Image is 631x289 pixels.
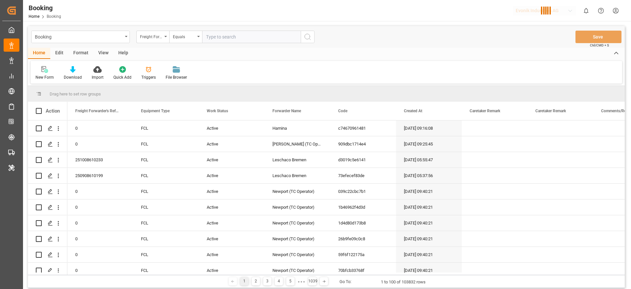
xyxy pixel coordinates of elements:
div: Active [199,215,265,231]
span: Ctrl/CMD + S [590,43,609,48]
div: [DATE] 09:25:45 [396,136,462,152]
div: View [93,48,113,59]
div: 0 [67,231,133,247]
div: FCL [133,152,199,168]
div: Press SPACE to select this row. [28,231,67,247]
div: File Browser [166,74,187,80]
div: 0 [67,215,133,231]
div: [DATE] 09:40:21 [396,263,462,278]
div: [DATE] 09:16:08 [396,120,462,136]
button: open menu [169,31,202,43]
div: Import [92,74,104,80]
div: Equals [173,32,195,40]
span: Code [338,109,347,113]
div: 1 [240,277,248,285]
button: Evonik Industries AG [513,4,579,17]
button: Save [575,31,621,43]
div: 039c22cbc7b1 [330,184,396,199]
span: Freight Forwarder's Reference No. [75,109,119,113]
input: Type to search [202,31,301,43]
div: Press SPACE to select this row. [28,247,67,263]
div: Press SPACE to select this row. [28,168,67,184]
div: Active [199,199,265,215]
div: Triggers [141,74,156,80]
div: Press SPACE to select this row. [28,215,67,231]
div: Newport (TC Operator) [265,199,330,215]
div: Active [199,231,265,247]
div: Format [68,48,93,59]
div: New Form [35,74,54,80]
div: FCL [133,184,199,199]
button: open menu [31,31,130,43]
div: Press SPACE to select this row. [28,184,67,199]
button: Help Center [594,3,608,18]
div: 59f6f122175a [330,247,396,262]
div: [DATE] 09:40:21 [396,215,462,231]
div: Hamina [265,120,330,136]
div: Newport (TC Operator) [265,247,330,262]
div: [PERSON_NAME] (TC Operator) [265,136,330,152]
span: Forwarder Name [272,109,301,113]
span: Created At [404,109,422,113]
button: search button [301,31,315,43]
div: ● ● ● [298,279,305,284]
div: 5 [286,277,294,285]
div: 70bfcb33768f [330,263,396,278]
div: 1039 [308,277,316,285]
div: FCL [133,247,199,262]
div: 1 to 100 of 103832 rows [381,279,426,285]
div: Active [199,152,265,168]
div: [DATE] 05:37:56 [396,168,462,183]
div: FCL [133,215,199,231]
div: c74670961481 [330,120,396,136]
div: 0 [67,199,133,215]
a: Home [29,14,39,19]
div: 0 [67,136,133,152]
div: Home [28,48,50,59]
div: 2 [252,277,260,285]
div: Newport (TC Operator) [265,184,330,199]
div: 1b46962f4d3d [330,199,396,215]
span: Caretaker Remark [470,109,500,113]
div: d3019c5e6141 [330,152,396,168]
div: Press SPACE to select this row. [28,136,67,152]
div: FCL [133,231,199,247]
div: Press SPACE to select this row. [28,263,67,278]
div: 1d4d80d173b8 [330,215,396,231]
div: FCL [133,136,199,152]
div: [DATE] 09:40:21 [396,199,462,215]
button: open menu [136,31,169,43]
div: Active [199,263,265,278]
div: Freight Forwarder's Reference No. [140,32,162,40]
div: Newport (TC Operator) [265,263,330,278]
div: Booking [29,3,61,13]
div: Help [113,48,133,59]
div: FCL [133,199,199,215]
div: Edit [50,48,68,59]
div: 250908610199 [67,168,133,183]
div: Leschaco Bremen [265,152,330,168]
span: Drag here to set row groups [50,92,101,96]
div: Active [199,120,265,136]
span: Caretaker Remark [535,109,566,113]
div: FCL [133,168,199,183]
div: Booking [35,32,123,40]
div: [DATE] 09:40:21 [396,247,462,262]
span: Equipment Type [141,109,170,113]
div: Active [199,247,265,262]
div: 909dbc1714e4 [330,136,396,152]
div: Active [199,184,265,199]
span: Work Status [207,109,228,113]
div: 26b9fe09c0c8 [330,231,396,247]
div: Go To: [339,278,351,285]
div: Press SPACE to select this row. [28,120,67,136]
div: Active [199,136,265,152]
div: Download [64,74,82,80]
div: Quick Add [113,74,131,80]
div: FCL [133,263,199,278]
div: Newport (TC Operator) [265,231,330,247]
div: 73efecef83de [330,168,396,183]
div: 0 [67,184,133,199]
div: 0 [67,120,133,136]
div: 4 [275,277,283,285]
